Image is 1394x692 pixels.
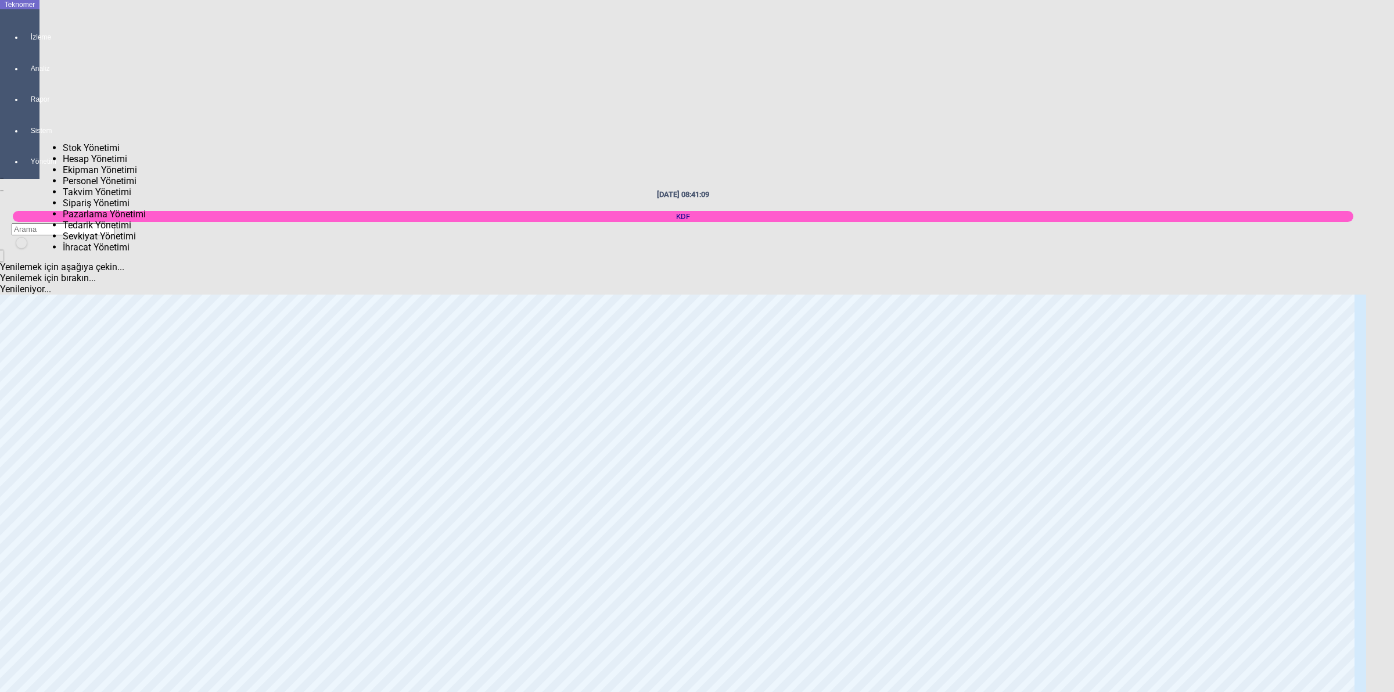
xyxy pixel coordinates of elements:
span: Stok Yönetimi [63,142,120,153]
span: Sipariş Yönetimi [63,198,130,209]
span: Sevkiyat Yönetimi [63,231,136,242]
span: Takvim Yönetimi [63,187,131,198]
span: Tedarik Yönetimi [63,220,131,231]
span: Hesap Yönetimi [63,153,127,164]
span: Pazarlama Yönetimi [63,209,146,220]
span: Ekipman Yönetimi [63,164,137,175]
span: İhracat Yönetimi [63,242,130,253]
span: Personel Yönetimi [63,175,136,187]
